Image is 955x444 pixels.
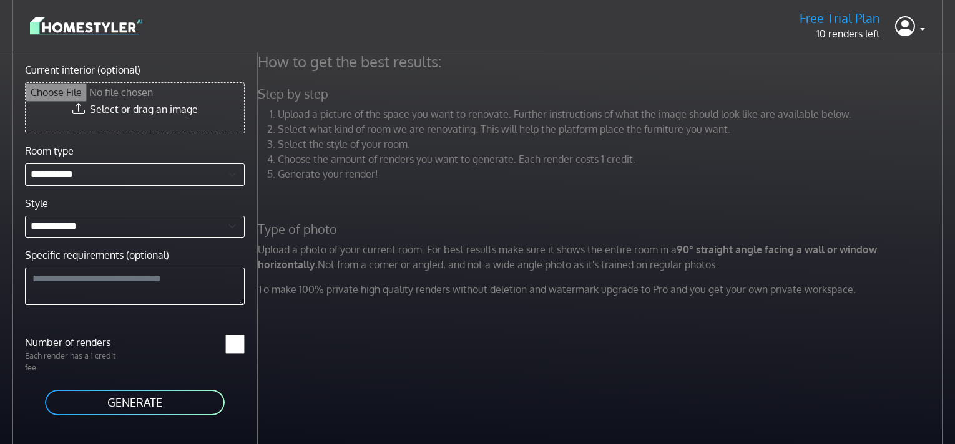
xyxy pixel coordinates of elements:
h4: How to get the best results: [250,52,953,71]
h5: Step by step [250,86,953,102]
label: Current interior (optional) [25,62,140,77]
h5: Free Trial Plan [800,11,880,26]
li: Upload a picture of the space you want to renovate. Further instructions of what the image should... [278,107,946,122]
li: Generate your render! [278,166,946,181]
label: Room type [25,143,74,158]
button: GENERATE [44,388,226,417]
label: Number of renders [17,335,135,350]
li: Select what kind of room we are renovating. This will help the platform place the furniture you w... [278,122,946,137]
p: 10 renders left [800,26,880,41]
h5: Type of photo [250,221,953,237]
label: Style [25,196,48,211]
p: To make 100% private high quality renders without deletion and watermark upgrade to Pro and you g... [250,282,953,297]
p: Each render has a 1 credit fee [17,350,135,374]
li: Choose the amount of renders you want to generate. Each render costs 1 credit. [278,152,946,166]
p: Upload a photo of your current room. For best results make sure it shows the entire room in a Not... [250,242,953,272]
label: Specific requirements (optional) [25,248,169,263]
li: Select the style of your room. [278,137,946,152]
img: logo-3de290ba35641baa71223ecac5eacb59cb85b4c7fdf211dc9aaecaaee71ea2f8.svg [30,15,142,37]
